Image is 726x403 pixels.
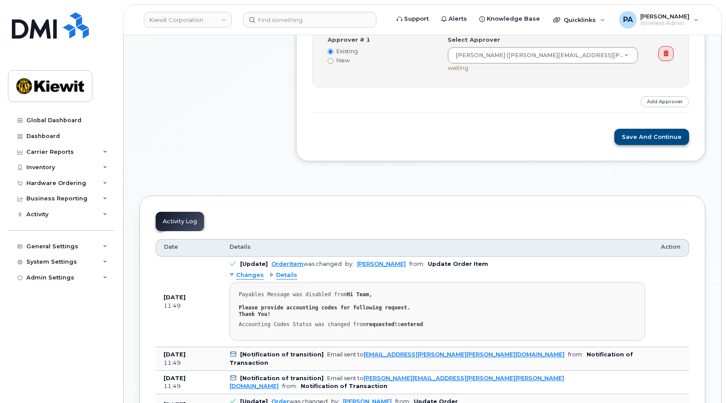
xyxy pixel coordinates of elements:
span: PA [623,15,633,25]
div: 11:49 [164,359,214,367]
div: Payables Message was disabled from [239,291,636,318]
span: Knowledge Base [487,15,540,23]
strong: Hi Team, Please provide accounting codes for following request. Thank You! [239,291,410,317]
b: [Notification of transition] [240,351,324,358]
span: Date [164,243,178,251]
span: Details [276,271,297,280]
button: Save and Continue [614,129,689,145]
a: Support [390,10,435,28]
span: Changes [236,271,264,280]
div: 11:49 [164,302,214,310]
input: New [328,58,333,64]
b: [DATE] [164,375,186,381]
span: from: [409,261,424,267]
a: [EMAIL_ADDRESS][PERSON_NAME][PERSON_NAME][DOMAIN_NAME] [364,351,565,358]
a: [PERSON_NAME] [357,261,406,267]
b: Notification of Transaction [301,383,387,389]
label: New [328,56,434,65]
b: Update Order Item [428,261,488,267]
strong: entered [401,321,423,327]
a: Kiewit Corporation [144,12,232,28]
div: Email sent to [327,351,565,358]
b: [Update] [240,261,268,267]
a: Knowledge Base [473,10,546,28]
strong: requested [366,321,394,327]
span: Alerts [449,15,467,23]
label: Select Approver [448,36,500,44]
span: from: [568,351,583,358]
a: [PERSON_NAME] ([PERSON_NAME][EMAIL_ADDRESS][PERSON_NAME][PERSON_NAME][DOMAIN_NAME]) [448,47,637,63]
div: Email sent to [230,375,564,389]
a: Alerts [435,10,473,28]
label: Approver # 1 [328,36,370,44]
span: Quicklinks [564,16,596,23]
iframe: Messenger Launcher [688,365,719,396]
div: Paul Andrews [613,11,705,29]
input: Existing [328,49,333,54]
span: Details [230,243,251,251]
span: Wireless Admin [640,20,690,27]
div: was changed [271,261,342,267]
b: [DATE] [164,294,186,301]
span: by: [345,261,354,267]
b: [Notification of transition] [240,375,324,381]
span: [PERSON_NAME] ([PERSON_NAME][EMAIL_ADDRESS][PERSON_NAME][PERSON_NAME][DOMAIN_NAME]) [450,51,624,59]
b: [DATE] [164,351,186,358]
b: Notification of Transaction [230,351,633,366]
a: OrderItem [271,261,303,267]
div: Accounting Codes Status was changed from to [239,321,636,328]
th: Action [653,239,689,257]
a: Add Approver [641,96,689,107]
a: [PERSON_NAME][EMAIL_ADDRESS][PERSON_NAME][PERSON_NAME][DOMAIN_NAME] [230,375,564,389]
span: Support [404,15,429,23]
div: 11:49 [164,382,214,390]
span: [PERSON_NAME] [640,13,690,20]
span: from: [282,383,297,389]
input: Find something... [243,12,376,28]
div: Quicklinks [547,11,611,29]
span: waiting [448,64,468,71]
label: Existing [328,47,434,55]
